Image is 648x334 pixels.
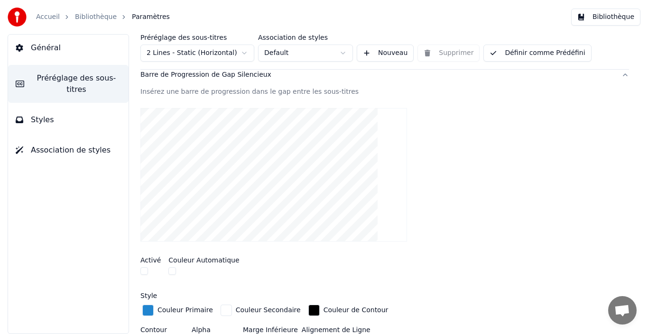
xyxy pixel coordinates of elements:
[219,303,303,318] button: Couleur Secondaire
[140,326,188,333] label: Contour
[8,35,129,61] button: Général
[140,292,157,299] label: Style
[357,45,414,62] button: Nouveau
[31,42,61,54] span: Général
[8,8,27,27] img: youka
[132,12,170,22] span: Paramètres
[140,87,629,97] div: Insérez une barre de progression dans le gap entre les sous-titres
[36,12,60,22] a: Accueil
[608,296,637,325] div: Ouvrir le chat
[302,326,372,333] label: Alignement de Ligne
[36,12,170,22] nav: breadcrumb
[157,306,213,315] div: Couleur Primaire
[236,306,301,315] div: Couleur Secondaire
[31,114,54,126] span: Styles
[140,70,614,80] div: Barre de Progression de Gap Silencieux
[243,326,298,333] label: Marge Inférieure
[306,303,390,318] button: Couleur de Contour
[140,257,161,263] label: Activé
[8,137,129,163] button: Association de styles
[32,72,121,95] span: Préréglage des sous-titres
[192,326,239,333] label: Alpha
[140,34,254,41] label: Préréglage des sous-titres
[140,63,629,87] button: Barre de Progression de Gap Silencieux
[75,12,117,22] a: Bibliothèque
[571,9,640,26] button: Bibliothèque
[168,257,239,263] label: Couleur Automatique
[8,107,129,133] button: Styles
[31,144,111,156] span: Association de styles
[324,306,389,315] div: Couleur de Contour
[258,34,353,41] label: Association de styles
[8,65,129,103] button: Préréglage des sous-titres
[483,45,591,62] button: Définir comme Prédéfini
[140,303,215,318] button: Couleur Primaire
